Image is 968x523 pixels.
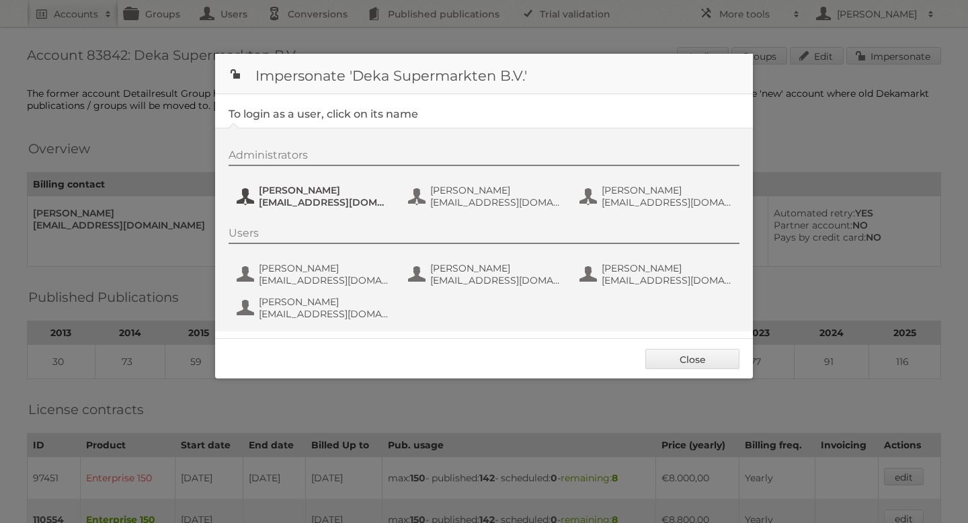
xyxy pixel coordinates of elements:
h1: Impersonate 'Deka Supermarkten B.V.' [215,54,753,94]
span: [PERSON_NAME] [430,262,561,274]
legend: To login as a user, click on its name [229,108,418,120]
span: [PERSON_NAME] [259,184,389,196]
button: [PERSON_NAME] [EMAIL_ADDRESS][DOMAIN_NAME] [578,183,736,210]
button: [PERSON_NAME] [EMAIL_ADDRESS][DOMAIN_NAME] [407,183,565,210]
button: [PERSON_NAME] [EMAIL_ADDRESS][DOMAIN_NAME] [578,261,736,288]
div: Administrators [229,149,739,166]
button: [PERSON_NAME] [EMAIL_ADDRESS][DOMAIN_NAME] [235,261,393,288]
div: Users [229,227,739,244]
span: [PERSON_NAME] [259,262,389,274]
span: [PERSON_NAME] [602,262,732,274]
span: [EMAIL_ADDRESS][DOMAIN_NAME] [430,274,561,286]
span: [EMAIL_ADDRESS][DOMAIN_NAME] [259,196,389,208]
span: [EMAIL_ADDRESS][DOMAIN_NAME] [602,274,732,286]
span: [EMAIL_ADDRESS][DOMAIN_NAME] [259,308,389,320]
span: [EMAIL_ADDRESS][DOMAIN_NAME] [430,196,561,208]
button: [PERSON_NAME] [EMAIL_ADDRESS][DOMAIN_NAME] [235,183,393,210]
span: [PERSON_NAME] [602,184,732,196]
span: [EMAIL_ADDRESS][DOMAIN_NAME] [602,196,732,208]
button: [PERSON_NAME] [EMAIL_ADDRESS][DOMAIN_NAME] [407,261,565,288]
span: [EMAIL_ADDRESS][DOMAIN_NAME] [259,274,389,286]
a: Close [645,349,739,369]
span: [PERSON_NAME] [430,184,561,196]
button: [PERSON_NAME] [EMAIL_ADDRESS][DOMAIN_NAME] [235,294,393,321]
span: [PERSON_NAME] [259,296,389,308]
